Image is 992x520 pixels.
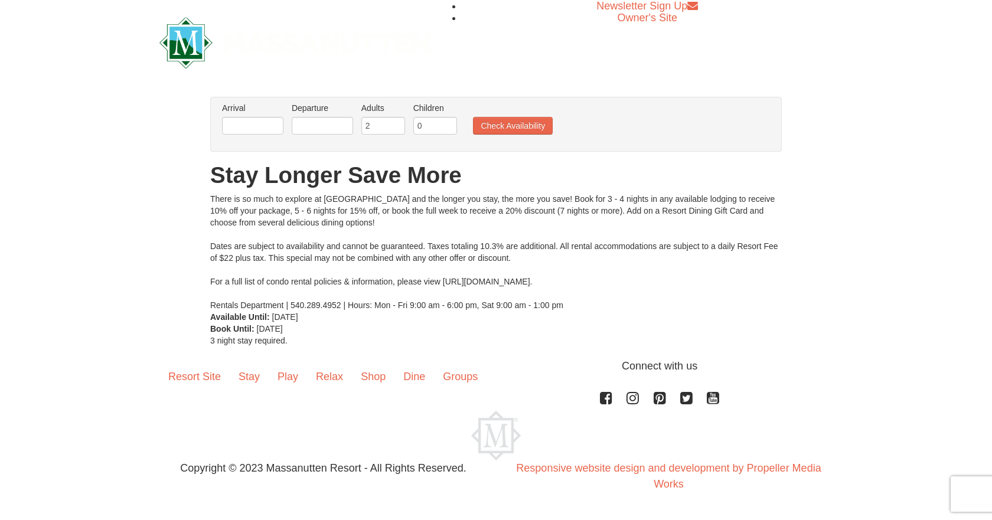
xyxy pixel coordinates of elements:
[473,117,553,135] button: Check Availability
[210,193,782,311] div: There is so much to explore at [GEOGRAPHIC_DATA] and the longer you stay, the more you save! Book...
[230,358,269,395] a: Stay
[394,358,434,395] a: Dine
[618,12,677,24] a: Owner's Site
[434,358,487,395] a: Groups
[159,27,430,55] a: Massanutten Resort
[159,358,833,374] p: Connect with us
[269,358,307,395] a: Play
[210,312,270,322] strong: Available Until:
[222,102,283,114] label: Arrival
[272,312,298,322] span: [DATE]
[159,358,230,395] a: Resort Site
[210,324,254,333] strong: Book Until:
[151,460,496,476] p: Copyright © 2023 Massanutten Resort - All Rights Reserved.
[257,324,283,333] span: [DATE]
[210,163,782,187] h1: Stay Longer Save More
[471,411,521,460] img: Massanutten Resort Logo
[159,17,430,68] img: Massanutten Resort Logo
[307,358,352,395] a: Relax
[516,462,821,490] a: Responsive website design and development by Propeller Media Works
[210,336,288,345] span: 3 night stay required.
[413,102,457,114] label: Children
[352,358,394,395] a: Shop
[292,102,353,114] label: Departure
[361,102,405,114] label: Adults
